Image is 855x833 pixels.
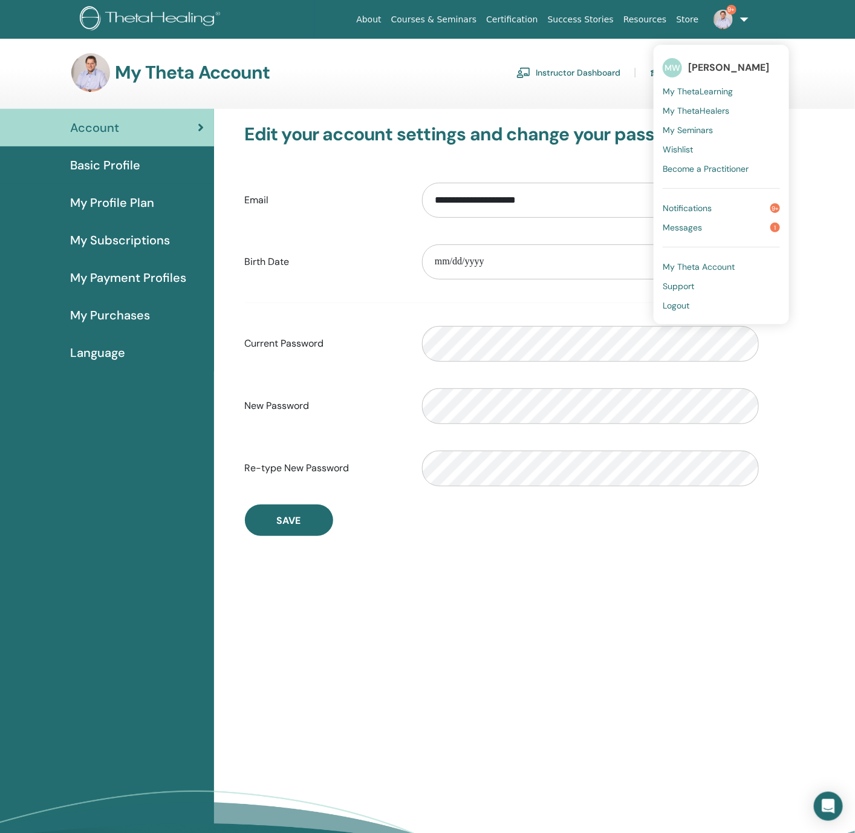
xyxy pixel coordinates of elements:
[663,140,780,159] a: Wishlist
[236,250,413,273] label: Birth Date
[516,67,531,78] img: chalkboard-teacher.svg
[663,159,780,178] a: Become a Practitioner
[672,8,704,31] a: Store
[516,63,620,82] a: Instructor Dashboard
[663,300,689,311] span: Logout
[245,505,333,536] button: Save
[386,8,482,31] a: Courses & Seminars
[663,101,780,120] a: My ThetaHealers
[236,457,413,480] label: Re-type New Password
[663,54,780,82] a: MW[PERSON_NAME]
[663,198,780,218] a: Notifications9+
[688,61,769,74] span: [PERSON_NAME]
[770,203,780,213] span: 9+
[70,119,119,137] span: Account
[663,144,693,155] span: Wishlist
[663,222,702,233] span: Messages
[663,276,780,296] a: Support
[663,203,712,214] span: Notifications
[663,261,735,272] span: My Theta Account
[70,156,140,174] span: Basic Profile
[543,8,619,31] a: Success Stories
[70,194,154,212] span: My Profile Plan
[663,257,780,276] a: My Theta Account
[663,218,780,237] a: Messages1
[663,296,780,315] a: Logout
[654,45,789,324] ul: 9+
[70,306,150,324] span: My Purchases
[650,68,665,78] img: graduation-cap.svg
[663,82,780,101] a: My ThetaLearning
[619,8,672,31] a: Resources
[245,123,759,145] h3: Edit your account settings and change your password
[714,10,733,29] img: default.jpg
[481,8,542,31] a: Certification
[80,6,224,33] img: logo.png
[663,58,682,77] span: MW
[70,269,186,287] span: My Payment Profiles
[351,8,386,31] a: About
[115,62,270,83] h3: My Theta Account
[663,105,729,116] span: My ThetaHealers
[277,514,301,527] span: Save
[236,332,413,355] label: Current Password
[663,281,694,292] span: Support
[814,792,843,821] div: Open Intercom Messenger
[663,86,733,97] span: My ThetaLearning
[663,163,749,174] span: Become a Practitioner
[650,63,747,82] a: Student Dashboard
[770,223,780,232] span: 1
[70,344,125,362] span: Language
[236,394,413,417] label: New Password
[727,5,736,15] span: 9+
[70,231,170,249] span: My Subscriptions
[71,53,110,92] img: default.jpg
[663,120,780,140] a: My Seminars
[236,189,413,212] label: Email
[663,125,713,136] span: My Seminars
